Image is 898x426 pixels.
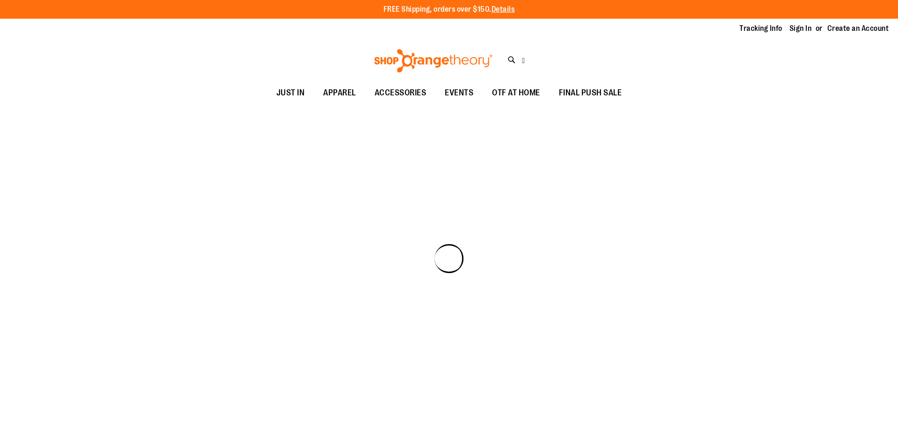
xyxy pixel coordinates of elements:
[445,82,473,103] span: EVENTS
[789,23,812,34] a: Sign In
[827,23,889,34] a: Create an Account
[276,82,305,103] span: JUST IN
[323,82,356,103] span: APPAREL
[435,82,483,104] a: EVENTS
[373,49,494,72] img: Shop Orangetheory
[375,82,427,103] span: ACCESSORIES
[314,82,365,104] a: APPAREL
[267,82,314,104] a: JUST IN
[492,5,515,14] a: Details
[365,82,436,104] a: ACCESSORIES
[492,82,540,103] span: OTF AT HOME
[483,82,550,104] a: OTF AT HOME
[550,82,631,104] a: FINAL PUSH SALE
[384,4,515,15] p: FREE Shipping, orders over $150.
[559,82,622,103] span: FINAL PUSH SALE
[739,23,782,34] a: Tracking Info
